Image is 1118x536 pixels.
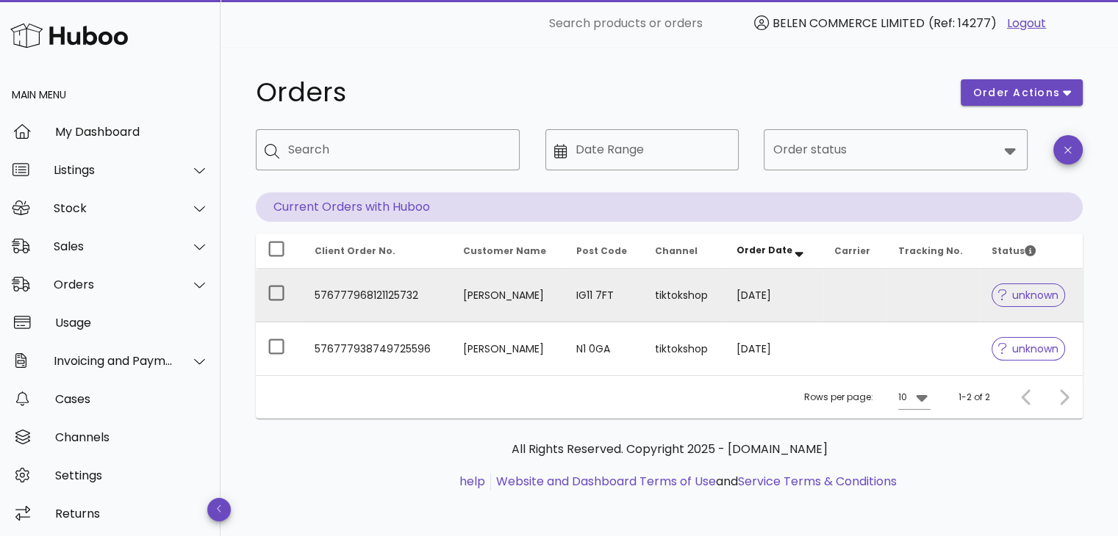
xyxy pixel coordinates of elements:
td: tiktokshop [643,269,724,322]
span: Order Date [737,244,792,256]
span: Channel [655,245,698,257]
span: Client Order No. [315,245,395,257]
th: Customer Name [451,233,565,269]
a: Website and Dashboard Terms of Use [496,473,716,490]
div: Returns [55,507,209,521]
td: [DATE] [725,269,823,322]
h1: Orders [256,79,943,106]
div: Settings [55,468,209,482]
th: Tracking No. [886,233,979,269]
span: unknown [998,344,1058,354]
span: (Ref: 14277) [928,15,997,32]
td: tiktokshop [643,322,724,375]
td: [PERSON_NAME] [451,269,565,322]
button: order actions [961,79,1083,106]
span: Tracking No. [897,245,962,257]
td: 576777938749725596 [303,322,451,375]
div: Rows per page: [804,376,931,419]
li: and [491,473,897,490]
div: Order status [764,129,1028,170]
div: 10Rows per page: [898,385,931,409]
div: Cases [55,392,209,406]
a: help [459,473,485,490]
div: 1-2 of 2 [958,391,990,404]
span: Status [992,245,1036,257]
p: All Rights Reserved. Copyright 2025 - [DOMAIN_NAME] [268,441,1071,458]
th: Carrier [823,233,886,269]
span: Carrier [834,245,870,257]
span: Customer Name [463,245,546,257]
td: [PERSON_NAME] [451,322,565,375]
span: order actions [972,85,1061,101]
td: IG11 7FT [565,269,643,322]
th: Client Order No. [303,233,451,269]
th: Channel [643,233,724,269]
div: My Dashboard [55,125,209,139]
th: Status [980,233,1083,269]
div: Sales [54,239,173,253]
a: Logout [1007,15,1046,32]
td: N1 0GA [565,322,643,375]
div: Stock [54,201,173,215]
span: Post Code [576,245,627,257]
div: Usage [55,316,209,330]
img: Huboo Logo [10,20,128,51]
td: [DATE] [725,322,823,375]
a: Service Terms & Conditions [738,473,897,490]
div: Channels [55,430,209,444]
th: Order Date: Sorted descending. Activate to remove sorting. [725,233,823,269]
div: Orders [54,278,173,291]
span: unknown [998,290,1058,300]
div: Listings [54,163,173,177]
span: BELEN COMMERCE LIMITED [773,15,925,32]
div: Invoicing and Payments [54,354,173,368]
div: 10 [898,391,907,404]
p: Current Orders with Huboo [256,192,1083,222]
td: 576777968121125732 [303,269,451,322]
th: Post Code [565,233,643,269]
